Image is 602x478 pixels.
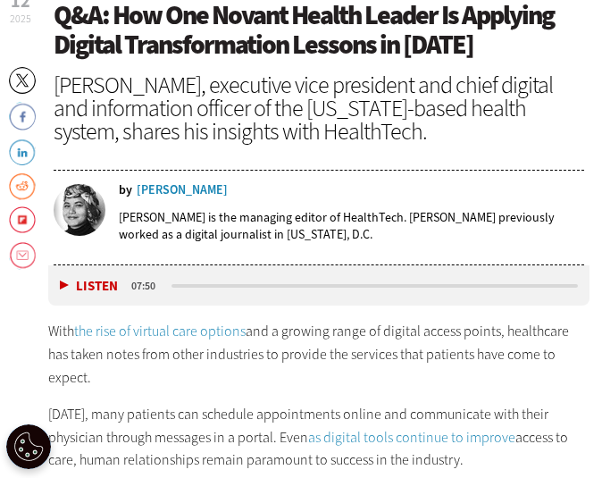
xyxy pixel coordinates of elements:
button: Open Preferences [6,424,51,469]
div: duration [129,278,169,294]
a: as digital tools continue to improve [308,428,515,447]
img: Teta-Alim [54,184,105,236]
a: [PERSON_NAME] [137,184,228,197]
div: [PERSON_NAME], executive vice president and chief digital and information officer of the [US_STAT... [54,73,584,143]
a: the rise of virtual care options [74,322,246,340]
div: media player [48,265,589,306]
span: 2025 [10,12,31,26]
span: by [119,184,132,197]
div: Cookie Settings [6,424,51,469]
p: With and a growing range of digital access points, healthcare has taken notes from other industri... [48,320,589,389]
button: Listen [60,280,118,293]
p: [DATE], many patients can schedule appointments online and communicate with their physician throu... [48,403,589,472]
p: [PERSON_NAME] is the managing editor of HealthTech. [PERSON_NAME] previously worked as a digital ... [119,209,584,243]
